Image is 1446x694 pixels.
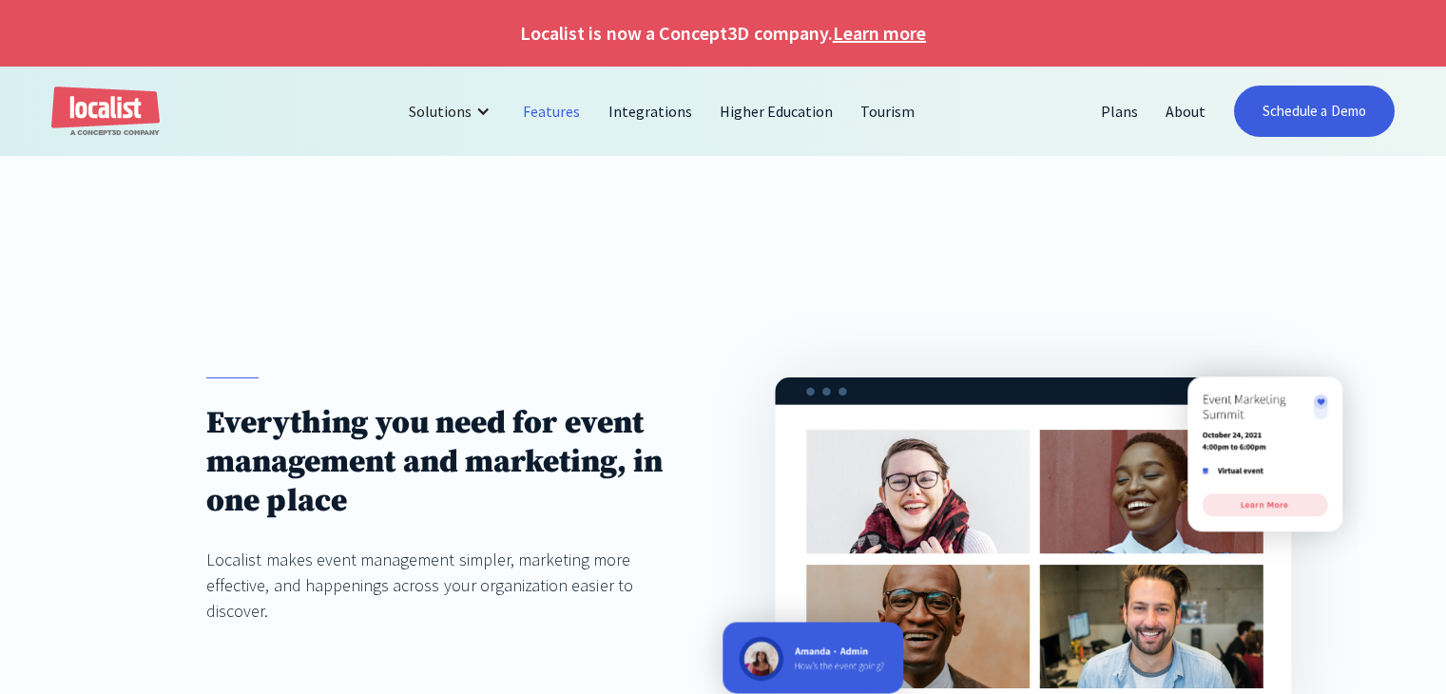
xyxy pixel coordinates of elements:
a: Integrations [595,88,706,134]
div: Localist makes event management simpler, marketing more effective, and happenings across your org... [206,547,671,624]
a: Schedule a Demo [1234,86,1395,137]
a: Higher Education [706,88,848,134]
a: About [1152,88,1220,134]
div: Solutions [409,100,472,123]
a: Learn more [833,19,926,48]
a: home [51,87,160,137]
div: Solutions [395,88,510,134]
h1: Everything you need for event management and marketing, in one place [206,404,671,521]
a: Tourism [847,88,929,134]
a: Features [510,88,594,134]
a: Plans [1088,88,1152,134]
